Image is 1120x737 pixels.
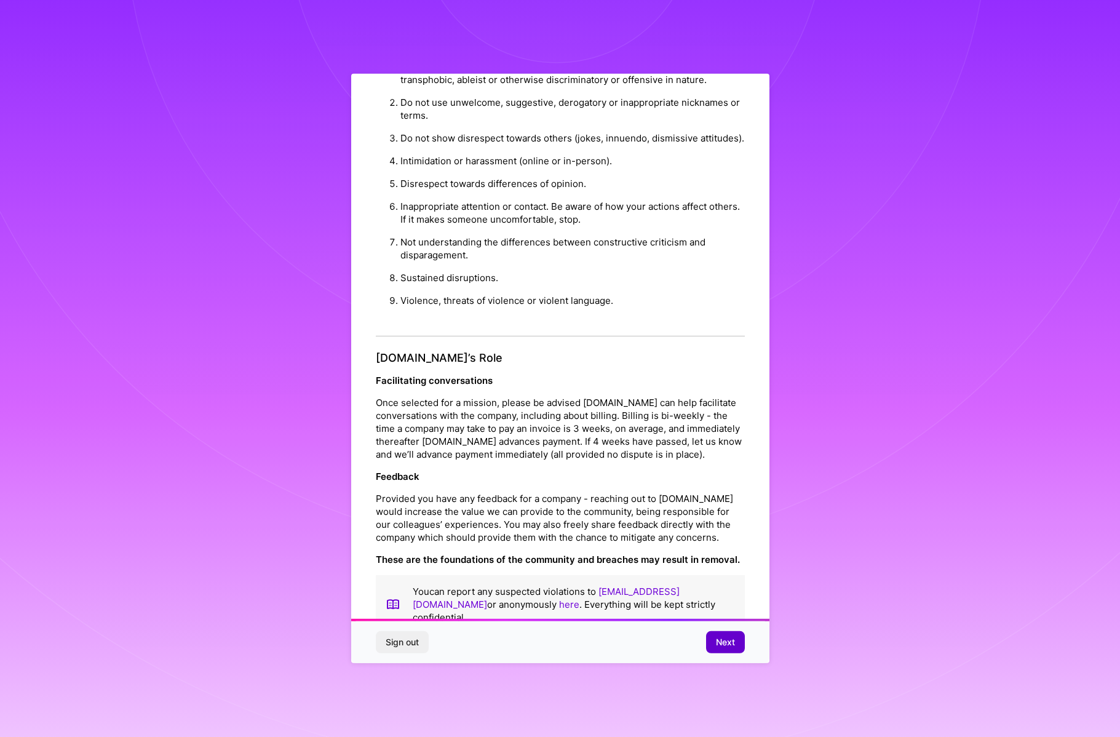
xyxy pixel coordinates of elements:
h4: [DOMAIN_NAME]’s Role [376,351,745,365]
li: Do not show disrespect towards others (jokes, innuendo, dismissive attitudes). [400,127,745,149]
strong: These are the foundations of the community and breaches may result in removal. [376,554,740,565]
li: Disrespect towards differences of opinion. [400,172,745,195]
p: Provided you have any feedback for a company - reaching out to [DOMAIN_NAME] would increase the v... [376,492,745,544]
li: Violence, threats of violence or violent language. [400,289,745,312]
a: [EMAIL_ADDRESS][DOMAIN_NAME] [413,586,680,610]
strong: Feedback [376,471,419,482]
li: Do not use unwelcome, suggestive, derogatory or inappropriate nicknames or terms. [400,91,745,127]
span: Next [716,636,735,648]
li: Inappropriate attention or contact. Be aware of how your actions affect others. If it makes someo... [400,195,745,231]
li: Not understanding the differences between constructive criticism and disparagement. [400,231,745,266]
p: Once selected for a mission, please be advised [DOMAIN_NAME] can help facilitate conversations wi... [376,396,745,461]
li: Sustained disruptions. [400,266,745,289]
img: book icon [386,585,400,624]
strong: Facilitating conversations [376,375,493,386]
button: Next [706,631,745,653]
p: You can report any suspected violations to or anonymously . Everything will be kept strictly conf... [413,585,735,624]
button: Sign out [376,631,429,653]
a: here [559,599,579,610]
li: Intimidation or harassment (online or in-person). [400,149,745,172]
span: Sign out [386,636,419,648]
